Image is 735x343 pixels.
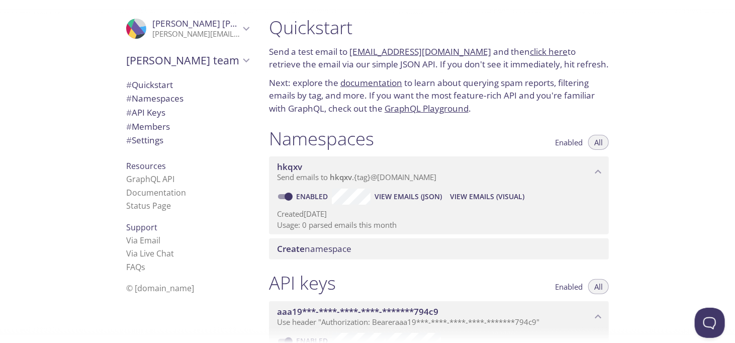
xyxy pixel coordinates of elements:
[152,18,290,29] span: [PERSON_NAME] [PERSON_NAME]
[588,135,609,150] button: All
[269,238,609,260] div: Create namespace
[126,235,160,246] a: Via Email
[126,121,132,132] span: #
[126,93,132,104] span: #
[118,78,257,92] div: Quickstart
[375,191,442,203] span: View Emails (JSON)
[269,156,609,188] div: hkqxv namespace
[349,46,491,57] a: [EMAIL_ADDRESS][DOMAIN_NAME]
[141,262,145,273] span: s
[126,174,174,185] a: GraphQL API
[277,209,601,219] p: Created [DATE]
[126,79,132,91] span: #
[588,279,609,294] button: All
[269,16,609,39] h1: Quickstart
[549,135,589,150] button: Enabled
[277,220,601,230] p: Usage: 0 parsed emails this month
[269,127,374,150] h1: Namespaces
[118,106,257,120] div: API Keys
[126,187,186,198] a: Documentation
[126,262,145,273] a: FAQ
[118,92,257,106] div: Namespaces
[118,133,257,147] div: Team Settings
[126,248,174,259] a: Via Live Chat
[118,47,257,73] div: Ahmed's team
[126,79,173,91] span: Quickstart
[118,120,257,134] div: Members
[126,134,163,146] span: Settings
[450,191,524,203] span: View Emails (Visual)
[371,189,446,205] button: View Emails (JSON)
[126,222,157,233] span: Support
[126,200,171,211] a: Status Page
[269,76,609,115] p: Next: explore the to learn about querying spam reports, filtering emails by tag, and more. If you...
[269,45,609,71] p: Send a test email to and then to retrieve the email via our simple JSON API. If you don't see it ...
[126,93,183,104] span: Namespaces
[126,121,170,132] span: Members
[126,53,240,67] span: [PERSON_NAME] team
[152,29,240,39] p: [PERSON_NAME][EMAIL_ADDRESS][PERSON_NAME][DOMAIN_NAME]
[277,172,436,182] span: Send emails to . {tag} @[DOMAIN_NAME]
[340,77,402,89] a: documentation
[549,279,589,294] button: Enabled
[126,107,165,118] span: API Keys
[330,172,352,182] span: hkqxv
[295,192,332,201] a: Enabled
[695,308,725,338] iframe: Help Scout Beacon - Open
[530,46,568,57] a: click here
[269,272,336,294] h1: API keys
[118,12,257,45] div: Ahmed fteha
[277,243,305,254] span: Create
[126,283,194,294] span: © [DOMAIN_NAME]
[277,161,302,173] span: hkqxv
[446,189,528,205] button: View Emails (Visual)
[277,243,351,254] span: namespace
[126,160,166,171] span: Resources
[126,107,132,118] span: #
[126,134,132,146] span: #
[385,103,469,114] a: GraphQL Playground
